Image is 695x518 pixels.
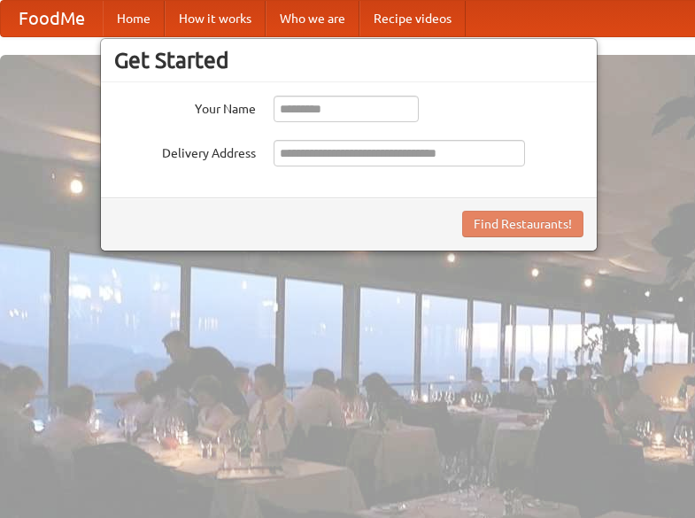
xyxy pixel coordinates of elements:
[462,211,583,237] button: Find Restaurants!
[165,1,266,36] a: How it works
[114,96,256,118] label: Your Name
[103,1,165,36] a: Home
[266,1,359,36] a: Who we are
[359,1,466,36] a: Recipe videos
[114,140,256,162] label: Delivery Address
[1,1,103,36] a: FoodMe
[114,47,583,73] h3: Get Started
